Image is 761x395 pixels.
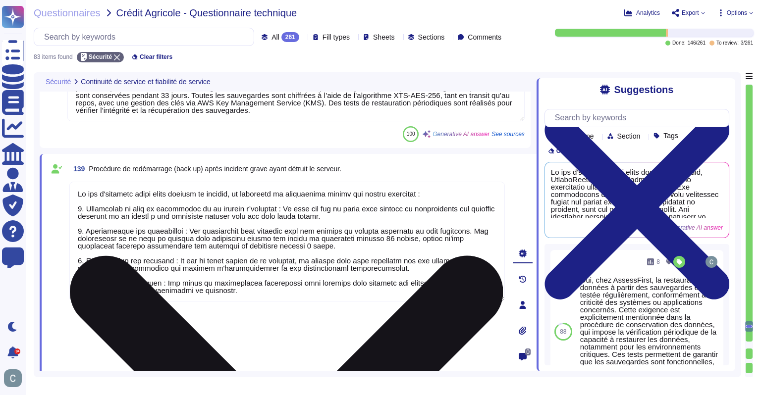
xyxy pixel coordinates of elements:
[716,41,739,46] span: To review:
[580,276,719,395] div: Oui, chez AssessFirst, la restauration des données à partir des sauvegardes est testée régulièrem...
[69,165,85,172] span: 139
[407,131,415,137] span: 100
[688,41,706,46] span: 146 / 261
[34,54,73,60] div: 83 items found
[89,165,341,173] span: Procédure de redémarrage (back up) après incident grave ayant détruit le serveur.
[2,367,29,389] button: user
[373,34,395,41] span: Sheets
[81,78,210,85] span: Continuité de service et fiabilité de service
[323,34,350,41] span: Fill types
[69,182,505,301] textarea: Lo ips d'sitametc adipi elits doeiusm te incidid, ut laboreetd ma aliquaenima minimv qui nostru e...
[468,34,501,41] span: Comments
[682,10,699,16] span: Export
[46,78,71,85] span: Sécurité
[560,329,566,335] span: 88
[433,131,489,137] span: Generative AI answer
[34,8,101,18] span: Questionnaires
[491,131,525,137] span: See sources
[672,41,686,46] span: Done:
[741,41,753,46] span: 3 / 261
[624,9,660,17] button: Analytics
[281,32,299,42] div: 261
[418,34,445,41] span: Sections
[39,28,254,46] input: Search by keywords
[727,10,747,16] span: Options
[14,348,20,354] div: 9+
[89,54,112,60] span: Sécurité
[116,8,297,18] span: Crédit Agricole - Questionnaire technique
[706,256,717,268] img: user
[525,348,531,355] span: 0
[550,109,729,127] input: Search by keywords
[140,54,172,60] span: Clear filters
[272,34,279,41] span: All
[636,10,660,16] span: Analytics
[4,369,22,387] img: user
